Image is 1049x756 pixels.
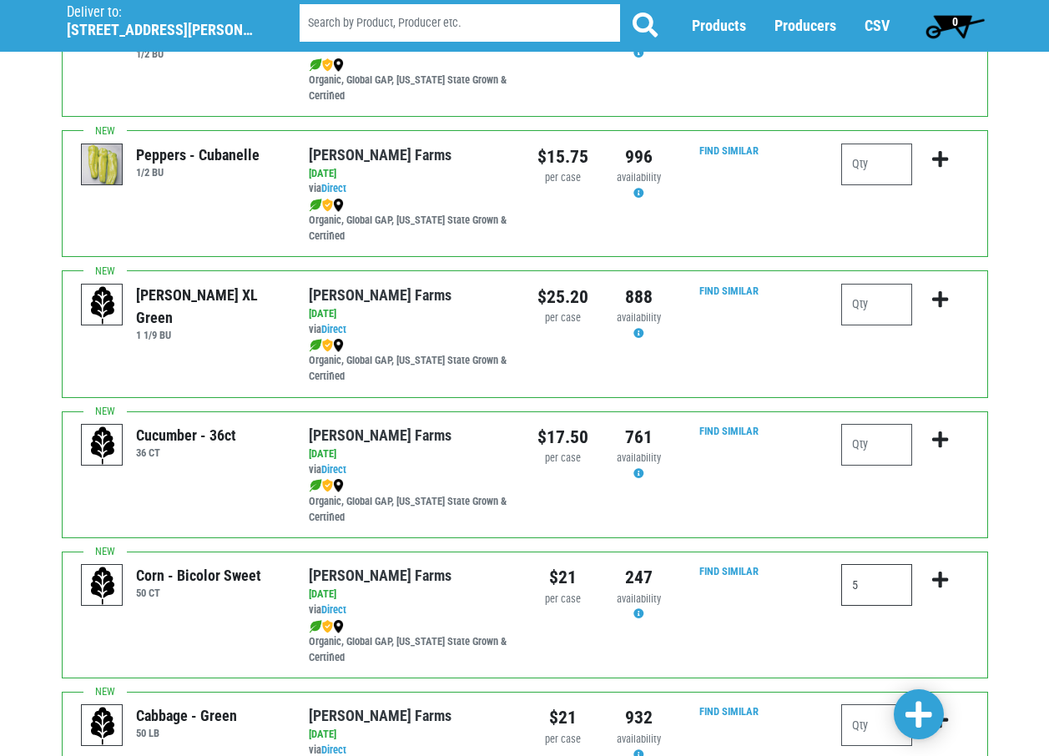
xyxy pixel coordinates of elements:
div: [DATE] [309,727,512,743]
div: 932 [613,704,664,731]
a: CSV [865,18,890,35]
div: per case [537,451,588,466]
div: via [309,602,512,618]
div: via [309,181,512,197]
img: leaf-e5c59151409436ccce96b2ca1b28e03c.png [309,479,322,492]
a: Find Similar [699,565,759,577]
div: $21 [537,704,588,731]
h5: [STREET_ADDRESS][PERSON_NAME] [67,21,257,39]
div: [PERSON_NAME] XL Green [136,284,284,329]
div: $17.50 [537,424,588,451]
input: Search by Product, Producer etc. [300,5,620,43]
img: placeholder-variety-43d6402dacf2d531de610a020419775a.svg [82,425,124,466]
div: per case [537,310,588,326]
img: placeholder-variety-43d6402dacf2d531de610a020419775a.svg [82,285,124,326]
h6: 1/2 BU [136,48,284,60]
img: placeholder-variety-43d6402dacf2d531de610a020419775a.svg [82,705,124,747]
p: Deliver to: [67,4,257,21]
div: Organic, Global GAP, [US_STATE] State Grown & Certified [309,57,512,104]
input: Qty [841,424,912,466]
img: safety-e55c860ca8c00a9c171001a62a92dabd.png [322,339,333,352]
img: safety-e55c860ca8c00a9c171001a62a92dabd.png [322,620,333,633]
img: safety-e55c860ca8c00a9c171001a62a92dabd.png [322,479,333,492]
div: Organic, Global GAP, [US_STATE] State Grown & Certified [309,478,512,526]
img: map_marker-0e94453035b3232a4d21701695807de9.png [333,479,344,492]
a: Direct [321,743,346,756]
span: availability [617,592,661,605]
img: leaf-e5c59151409436ccce96b2ca1b28e03c.png [309,339,322,352]
img: leaf-e5c59151409436ccce96b2ca1b28e03c.png [309,58,322,72]
div: $15.75 [537,144,588,170]
h6: 1 1/9 BU [136,329,284,341]
a: [PERSON_NAME] Farms [309,567,451,584]
a: Producers [774,18,836,35]
div: Organic, Global GAP, [US_STATE] State Grown & Certified [309,197,512,244]
a: Find Similar [699,285,759,297]
div: Organic, Global GAP, [US_STATE] State Grown & Certified [309,338,512,386]
a: Direct [321,603,346,616]
div: 761 [613,424,664,451]
div: Cucumber - 36ct [136,424,236,446]
div: Organic, Global GAP, [US_STATE] State Grown & Certified [309,618,512,666]
img: placeholder-variety-43d6402dacf2d531de610a020419775a.svg [82,565,124,607]
img: leaf-e5c59151409436ccce96b2ca1b28e03c.png [309,199,322,212]
input: Qty [841,284,912,325]
span: availability [617,733,661,745]
div: $25.20 [537,284,588,310]
a: Find Similar [699,425,759,437]
div: [DATE] [309,306,512,322]
div: per case [537,732,588,748]
div: 247 [613,564,664,591]
h6: 50 CT [136,587,261,599]
span: availability [617,171,661,184]
div: 996 [613,144,664,170]
a: Find Similar [699,144,759,157]
div: [DATE] [309,166,512,182]
div: 888 [613,284,664,310]
img: safety-e55c860ca8c00a9c171001a62a92dabd.png [322,58,333,72]
input: Qty [841,144,912,185]
div: per case [537,170,588,186]
div: per case [537,592,588,607]
div: [DATE] [309,446,512,462]
div: $21 [537,564,588,591]
img: map_marker-0e94453035b3232a4d21701695807de9.png [333,620,344,633]
h6: 1/2 BU [136,166,260,179]
a: Products [692,18,746,35]
span: 0 [952,15,958,28]
a: [PERSON_NAME] Farms [309,426,451,444]
span: availability [617,451,661,464]
input: Qty [841,704,912,746]
a: Direct [321,323,346,335]
div: Corn - Bicolor Sweet [136,564,261,587]
a: 0 [918,9,992,43]
img: map_marker-0e94453035b3232a4d21701695807de9.png [333,58,344,72]
img: map_marker-0e94453035b3232a4d21701695807de9.png [333,339,344,352]
a: [PERSON_NAME] Farms [309,146,451,164]
img: map_marker-0e94453035b3232a4d21701695807de9.png [333,199,344,212]
h6: 36 CT [136,446,236,459]
div: via [309,322,512,338]
img: thumbnail-0a21d7569dbf8d3013673048c6385dc6.png [82,144,124,186]
img: leaf-e5c59151409436ccce96b2ca1b28e03c.png [309,620,322,633]
div: Cabbage - Green [136,704,237,727]
span: availability [617,311,661,324]
div: Peppers - Cubanelle [136,144,260,166]
a: Peppers - Cubanelle [82,157,124,171]
div: via [309,462,512,478]
input: Qty [841,564,912,606]
a: Direct [321,463,346,476]
a: Find Similar [699,705,759,718]
a: [PERSON_NAME] Farms [309,286,451,304]
div: [DATE] [309,587,512,602]
a: [PERSON_NAME] Farms [309,707,451,724]
h6: 50 LB [136,727,237,739]
a: Direct [321,182,346,194]
img: safety-e55c860ca8c00a9c171001a62a92dabd.png [322,199,333,212]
